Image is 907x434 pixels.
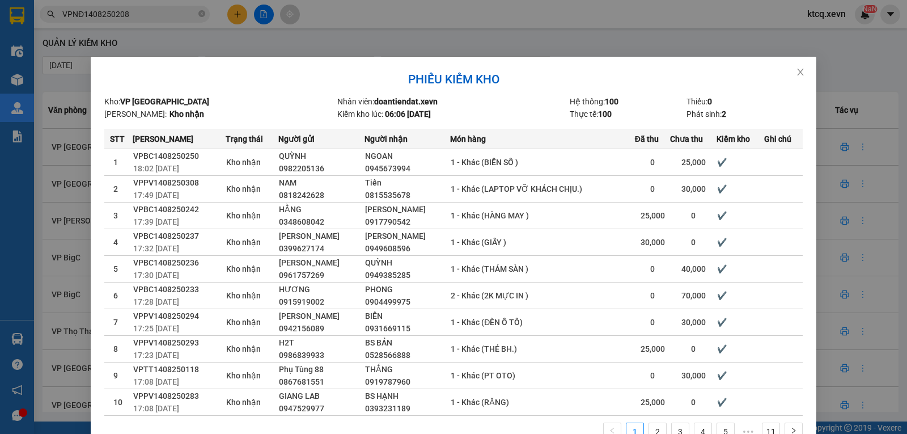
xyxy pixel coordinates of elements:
[113,264,118,273] span: 5
[226,371,261,380] span: Kho nhận
[385,109,431,119] strong: 06:06 [DATE]
[365,242,450,255] div: 0949608596
[365,162,450,175] div: 0945673994
[113,371,118,380] span: 9
[717,318,727,327] span: ✔
[671,183,716,195] div: 30,000
[279,283,364,296] div: HƯƠNG
[279,390,364,402] div: GIANG LAB
[226,344,261,353] span: Kho nhận
[717,184,727,193] span: ✔
[451,263,634,275] div: 1 - Khác (THẢM SÀN )
[451,183,634,195] div: 1 - Khác (LAPTOP VỠ KHÁCH CHỊU.)
[226,184,261,193] span: Kho nhận
[764,133,791,145] span: Ghi chú
[279,176,364,189] div: NAM
[279,322,364,335] div: 0942156089
[671,263,716,275] div: 40,000
[365,402,450,415] div: 0393231189
[133,311,199,321] span: VPPV1408250294
[365,390,450,402] div: BS HẠNH
[365,269,450,281] div: 0949385285
[717,133,750,145] span: Kiểm kho
[451,209,634,222] div: 1 - Khác (HÀNG MAY )
[133,258,199,267] span: VPBC1408250236
[570,108,686,120] div: Thực tế:
[279,376,364,388] div: 0867681551
[717,291,727,300] span: ✔
[717,238,727,247] span: ✔
[365,176,450,189] div: Tiến
[365,203,450,216] div: [PERSON_NAME]
[365,283,450,296] div: PHONG
[133,365,199,374] span: VPTT1408250118
[120,97,209,106] strong: VP [GEOGRAPHIC_DATA]
[104,70,803,89] h2: Phiếu kiểm kho
[133,133,193,145] span: [PERSON_NAME]
[365,363,450,376] div: THẮNG
[113,184,118,193] span: 2
[635,263,670,275] div: 0
[133,324,179,333] span: 17:25 [DATE]
[133,391,199,401] span: VPPV1408250283
[717,398,727,407] span: ✔
[671,236,716,248] div: 0
[133,404,179,413] span: 17:08 [DATE]
[671,209,716,222] div: 0
[337,95,570,108] div: Nhân viên:
[226,158,261,167] span: Kho nhận
[365,216,450,228] div: 0917790542
[226,291,261,300] span: Kho nhận
[635,369,670,382] div: 0
[365,133,408,145] span: Người nhận
[598,109,612,119] strong: 100
[113,291,118,300] span: 6
[451,396,634,408] div: 1 - Khác (RĂNG)
[113,211,118,220] span: 3
[133,377,179,386] span: 17:08 [DATE]
[279,162,364,175] div: 0982205136
[671,396,716,408] div: 0
[226,398,261,407] span: Kho nhận
[717,344,727,353] span: ✔
[796,68,805,77] span: close
[365,336,450,349] div: BS BẢN
[133,178,199,187] span: VPPV1408250308
[450,133,486,145] span: Món hàng
[451,316,634,328] div: 1 - Khác (ĐÈN Ô TÔ)
[365,322,450,335] div: 0931669115
[278,133,315,145] span: Người gửi
[686,108,803,120] div: Phát sinh:
[635,316,670,328] div: 0
[671,156,716,168] div: 25,000
[365,296,450,308] div: 0904499975
[374,97,438,106] strong: doantiendat.xevn
[365,189,450,201] div: 0815535678
[365,230,450,242] div: [PERSON_NAME]
[635,343,670,355] div: 25,000
[717,371,727,380] span: ✔
[635,209,670,222] div: 25,000
[279,216,364,228] div: 0348608042
[279,402,364,415] div: 0947529977
[279,363,364,376] div: Phụ Tùng 88
[635,236,670,248] div: 30,000
[279,310,364,322] div: [PERSON_NAME]
[279,269,364,281] div: 0961757269
[104,95,337,108] div: Kho:
[133,297,179,306] span: 17:28 [DATE]
[451,343,634,355] div: 1 - Khác (THẺ BH.)
[133,244,179,253] span: 17:32 [DATE]
[113,344,118,353] span: 8
[279,150,364,162] div: QUỲNH
[671,343,716,355] div: 0
[279,256,364,269] div: [PERSON_NAME]
[635,156,670,168] div: 0
[110,133,125,145] span: STT
[635,133,659,145] span: Đã thu
[104,108,337,120] div: [PERSON_NAME]:
[133,151,199,161] span: VPBC1408250250
[337,108,570,120] div: Kiểm kho lúc:
[605,97,618,106] strong: 100
[133,164,179,173] span: 18:02 [DATE]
